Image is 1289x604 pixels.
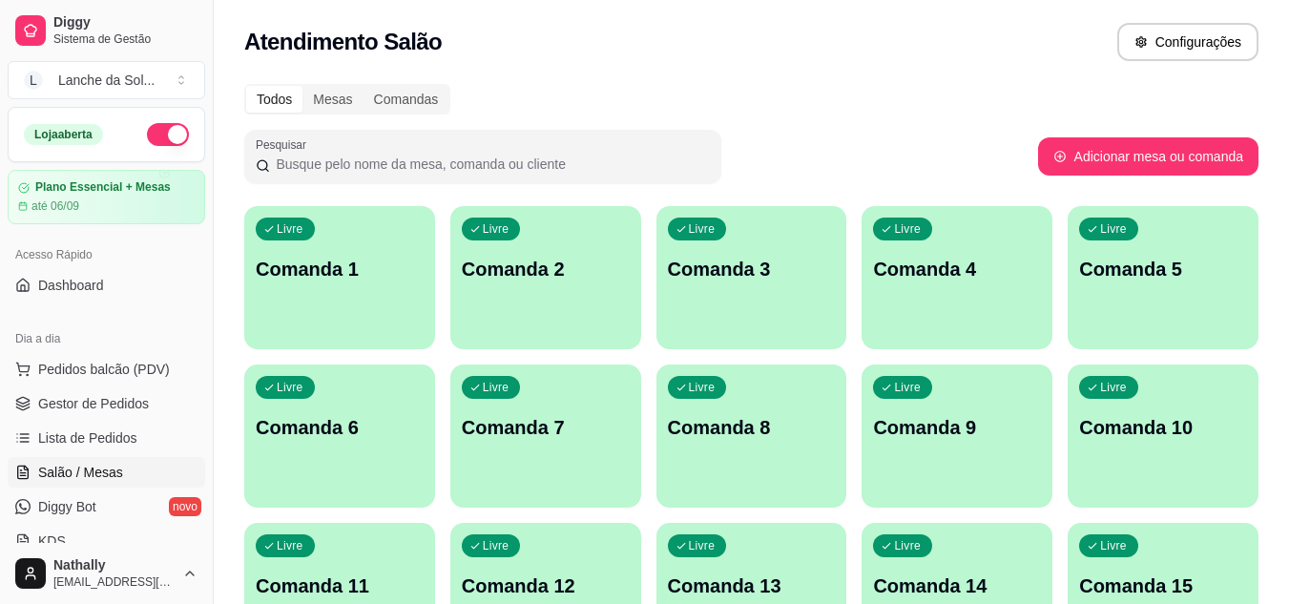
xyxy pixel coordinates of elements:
[1068,206,1258,349] button: LivreComanda 5
[8,354,205,385] button: Pedidos balcão (PDV)
[38,463,123,482] span: Salão / Mesas
[24,124,103,145] div: Loja aberta
[483,221,509,237] p: Livre
[8,388,205,419] a: Gestor de Pedidos
[246,86,302,113] div: Todos
[894,380,921,395] p: Livre
[656,206,847,349] button: LivreComanda 3
[38,531,66,551] span: KDS
[364,86,449,113] div: Comandas
[8,423,205,453] a: Lista de Pedidos
[53,14,198,31] span: Diggy
[668,573,836,599] p: Comanda 13
[8,491,205,522] a: Diggy Botnovo
[689,380,716,395] p: Livre
[894,221,921,237] p: Livre
[1079,256,1247,282] p: Comanda 5
[689,221,716,237] p: Livre
[58,71,155,90] div: Lanche da Sol ...
[35,180,171,195] article: Plano Essencial + Mesas
[38,497,96,516] span: Diggy Bot
[53,557,175,574] span: Nathally
[256,573,424,599] p: Comanda 11
[1117,23,1258,61] button: Configurações
[462,414,630,441] p: Comanda 7
[483,380,509,395] p: Livre
[450,364,641,508] button: LivreComanda 7
[8,170,205,224] a: Plano Essencial + Mesasaté 06/09
[24,71,43,90] span: L
[450,206,641,349] button: LivreComanda 2
[862,364,1052,508] button: LivreComanda 9
[8,551,205,596] button: Nathally[EMAIL_ADDRESS][DOMAIN_NAME]
[483,538,509,553] p: Livre
[31,198,79,214] article: até 06/09
[38,394,149,413] span: Gestor de Pedidos
[689,538,716,553] p: Livre
[656,364,847,508] button: LivreComanda 8
[38,360,170,379] span: Pedidos balcão (PDV)
[873,414,1041,441] p: Comanda 9
[462,256,630,282] p: Comanda 2
[38,428,137,448] span: Lista de Pedidos
[277,380,303,395] p: Livre
[244,364,435,508] button: LivreComanda 6
[277,538,303,553] p: Livre
[8,240,205,270] div: Acesso Rápido
[668,256,836,282] p: Comanda 3
[462,573,630,599] p: Comanda 12
[8,270,205,301] a: Dashboard
[8,8,205,53] a: DiggySistema de Gestão
[270,155,710,174] input: Pesquisar
[53,31,198,47] span: Sistema de Gestão
[256,414,424,441] p: Comanda 6
[8,526,205,556] a: KDS
[244,27,442,57] h2: Atendimento Salão
[862,206,1052,349] button: LivreComanda 4
[1100,380,1127,395] p: Livre
[1068,364,1258,508] button: LivreComanda 10
[256,136,313,153] label: Pesquisar
[256,256,424,282] p: Comanda 1
[668,414,836,441] p: Comanda 8
[277,221,303,237] p: Livre
[8,457,205,488] a: Salão / Mesas
[244,206,435,349] button: LivreComanda 1
[1038,137,1258,176] button: Adicionar mesa ou comanda
[873,256,1041,282] p: Comanda 4
[873,573,1041,599] p: Comanda 14
[1100,538,1127,553] p: Livre
[302,86,363,113] div: Mesas
[894,538,921,553] p: Livre
[53,574,175,590] span: [EMAIL_ADDRESS][DOMAIN_NAME]
[8,323,205,354] div: Dia a dia
[1100,221,1127,237] p: Livre
[8,61,205,99] button: Select a team
[1079,573,1247,599] p: Comanda 15
[38,276,104,295] span: Dashboard
[147,123,189,146] button: Alterar Status
[1079,414,1247,441] p: Comanda 10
